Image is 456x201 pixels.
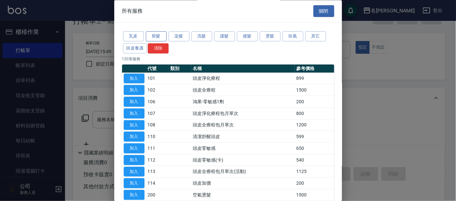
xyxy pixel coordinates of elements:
span: 所有服務 [122,8,143,14]
td: 頭皮淨化療程 [191,73,295,85]
td: 113 [146,166,169,178]
button: 加入 [124,132,145,142]
td: 頭皮全療程包月單次 [191,120,295,131]
th: 參考價格 [295,65,334,73]
td: 108 [146,120,169,131]
button: 加入 [124,155,145,165]
td: 899 [295,73,334,85]
button: 頭皮養護 [123,43,147,53]
td: 頭皮全療程包月單次(活動) [191,166,295,178]
button: 加入 [124,120,145,130]
td: 1200 [295,120,334,131]
button: 洗髮 [191,32,212,42]
td: 頭皮淨化療程包月單次 [191,108,295,120]
button: 清除 [148,43,169,53]
button: 其它 [305,32,326,42]
td: 頭皮零敏感(卡) [191,154,295,166]
button: 接髮 [237,32,258,42]
td: 頭皮全療程 [191,84,295,96]
td: 1500 [295,84,334,96]
td: 106 [146,96,169,108]
td: 800 [295,108,334,120]
td: 107 [146,108,169,120]
td: 111 [146,143,169,154]
button: 關閉 [313,5,334,17]
button: 加入 [124,108,145,119]
p: 120 筆服務 [122,56,334,62]
td: 101 [146,73,169,85]
td: 540 [295,154,334,166]
td: 頭皮零敏感 [191,143,295,154]
td: 110 [146,131,169,143]
td: 200 [295,178,334,189]
td: 650 [295,143,334,154]
td: 鴻果-零敏感1劑 [191,96,295,108]
button: 瓦皮 [123,32,144,42]
button: 護髮 [214,32,235,42]
th: 名稱 [191,65,295,73]
td: 1125 [295,166,334,178]
td: 空氣燙髮 [191,189,295,201]
td: 114 [146,178,169,189]
button: 加入 [124,144,145,154]
td: 599 [295,131,334,143]
button: 加入 [124,167,145,177]
button: 染髮 [169,32,189,42]
button: 加入 [124,97,145,107]
td: 清潔舒醒頭皮 [191,131,295,143]
th: 代號 [146,65,169,73]
td: 200 [146,189,169,201]
button: 加入 [124,179,145,189]
button: 加入 [124,74,145,84]
td: 200 [295,96,334,108]
button: 剪髮 [146,32,167,42]
button: 吹風 [283,32,303,42]
th: 類別 [169,65,191,73]
td: 1500 [295,189,334,201]
button: 加入 [124,85,145,95]
button: 加入 [124,190,145,200]
td: 112 [146,154,169,166]
td: 頭皮加價 [191,178,295,189]
td: 102 [146,84,169,96]
button: 燙髮 [260,32,281,42]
